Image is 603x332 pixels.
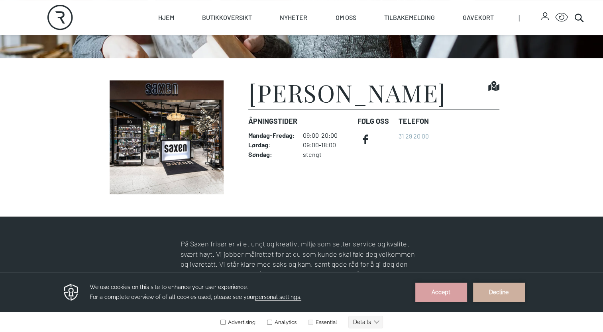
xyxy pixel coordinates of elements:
input: Essential [308,47,313,53]
button: Accept [415,10,467,29]
dt: FØLG OSS [357,116,392,127]
button: Decline [473,10,525,29]
span: personal settings. [255,21,301,28]
label: Essential [306,47,337,53]
dd: 09:00-20:00 [303,131,351,139]
h1: [PERSON_NAME] [248,80,446,104]
input: Analytics [267,47,272,53]
button: Details [348,43,383,56]
div: © Mappedin [577,153,596,158]
label: Advertising [220,47,255,53]
dd: 09:00-18:00 [303,141,351,149]
details: Attribution [575,152,603,158]
img: Privacy reminder [63,10,80,29]
h3: We use cookies on this site to enhance your user experience. For a complete overview of of all co... [90,10,405,30]
dt: Lørdag : [248,141,295,149]
dt: Åpningstider [248,116,351,127]
p: På Saxen frisør er vi et ungt og kreativt miljø som setter service og kvalitet svært høyt. Vi job... [181,239,423,320]
input: Advertising [220,47,226,53]
dt: Telefon [399,116,429,127]
dt: Søndag : [248,150,295,158]
label: Analytics [265,47,297,53]
text: Details [353,47,371,53]
button: Open Accessibility Menu [555,11,568,24]
dt: Mandag - Fredag : [248,131,295,139]
a: facebook [357,131,373,147]
a: 31 29 20 00 [399,132,429,140]
dd: stengt [303,150,351,158]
